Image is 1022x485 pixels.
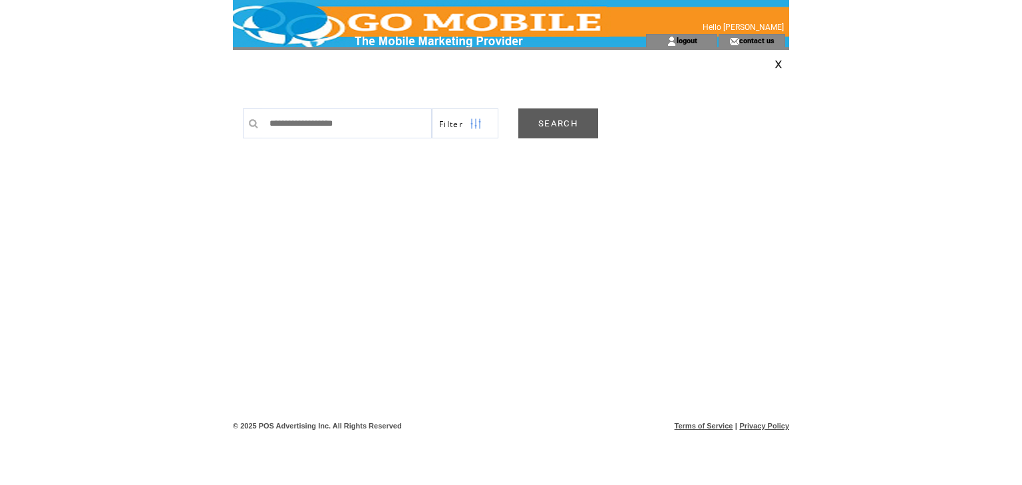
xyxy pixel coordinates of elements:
img: filters.png [470,109,482,139]
span: Hello [PERSON_NAME] [703,23,784,32]
a: Filter [432,108,498,138]
img: account_icon.gif [667,36,677,47]
span: | [735,422,737,430]
span: © 2025 POS Advertising Inc. All Rights Reserved [233,422,402,430]
a: Privacy Policy [739,422,789,430]
a: Terms of Service [675,422,733,430]
a: logout [677,36,697,45]
span: Show filters [439,118,463,130]
a: SEARCH [518,108,598,138]
img: contact_us_icon.gif [729,36,739,47]
a: contact us [739,36,774,45]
